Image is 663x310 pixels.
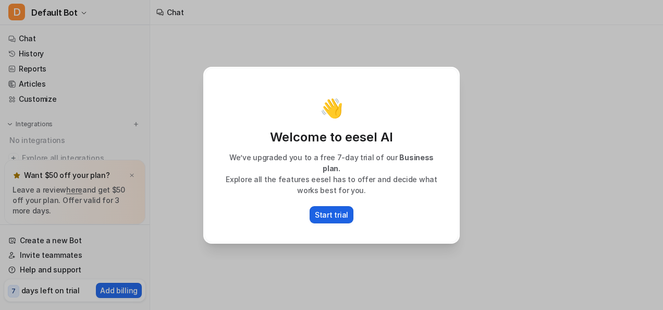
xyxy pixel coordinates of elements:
p: We’ve upgraded you to a free 7-day trial of our [215,152,448,174]
p: Start trial [315,209,348,220]
p: Explore all the features eesel has to offer and decide what works best for you. [215,174,448,196]
p: 👋 [320,98,343,118]
button: Start trial [310,206,353,223]
p: Welcome to eesel AI [215,129,448,146]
